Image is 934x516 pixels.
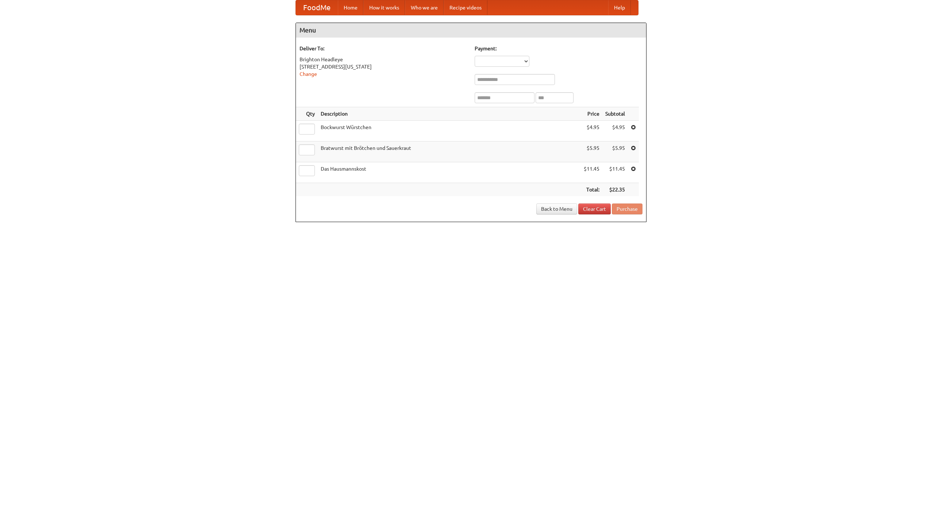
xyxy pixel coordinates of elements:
[475,45,642,52] h5: Payment:
[578,203,611,214] a: Clear Cart
[581,107,602,121] th: Price
[296,0,338,15] a: FoodMe
[602,183,628,197] th: $22.35
[363,0,405,15] a: How it works
[581,183,602,197] th: Total:
[318,107,581,121] th: Description
[296,107,318,121] th: Qty
[405,0,444,15] a: Who we are
[536,203,577,214] a: Back to Menu
[444,0,487,15] a: Recipe videos
[608,0,631,15] a: Help
[318,141,581,162] td: Bratwurst mit Brötchen und Sauerkraut
[300,45,467,52] h5: Deliver To:
[612,203,642,214] button: Purchase
[602,121,628,141] td: $4.95
[300,56,467,63] div: Brighton Headleye
[602,141,628,162] td: $5.95
[581,162,602,183] td: $11.45
[300,71,317,77] a: Change
[602,162,628,183] td: $11.45
[581,141,602,162] td: $5.95
[338,0,363,15] a: Home
[296,23,646,38] h4: Menu
[318,121,581,141] td: Bockwurst Würstchen
[602,107,628,121] th: Subtotal
[300,63,467,70] div: [STREET_ADDRESS][US_STATE]
[318,162,581,183] td: Das Hausmannskost
[581,121,602,141] td: $4.95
